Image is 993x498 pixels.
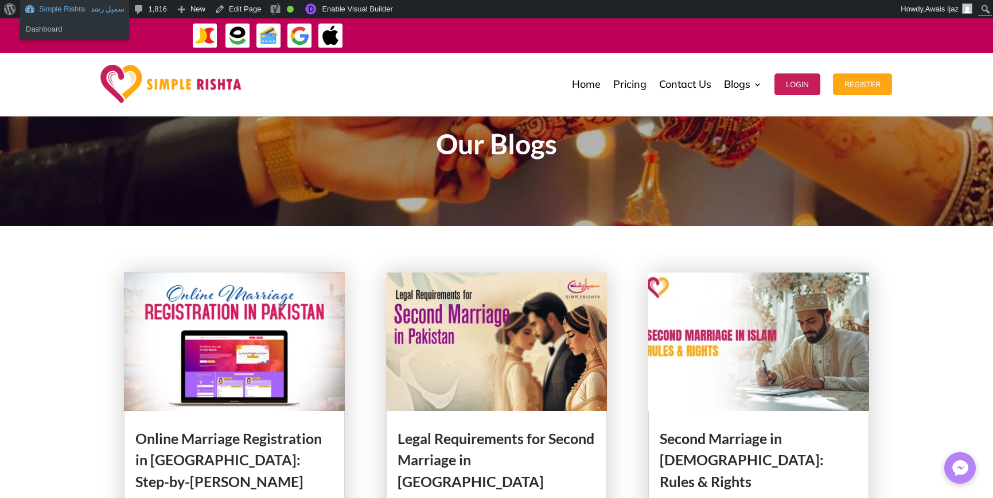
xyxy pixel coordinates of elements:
[20,18,129,40] ul: Simple Rishta سمپل رشتہ
[756,25,789,45] strong: ایزی پیسہ
[192,23,218,49] img: JazzCash-icon
[225,23,251,49] img: EasyPaisa-icon
[20,22,129,37] a: Dashboard
[660,430,824,490] a: Second Marriage in [DEMOGRAPHIC_DATA]: Rules & Rights
[833,56,892,113] a: Register
[949,457,972,480] img: Messenger
[318,23,344,49] img: ApplePay-icon
[648,273,870,411] img: Second Marriage in Islam: Rules & Rights
[398,430,594,490] a: Legal Requirements for Second Marriage in [GEOGRAPHIC_DATA]
[287,6,294,13] div: Good
[386,273,608,411] img: Legal Requirements for Second Marriage in Pakistan
[659,56,711,113] a: Contact Us
[774,56,820,113] a: Login
[833,73,892,95] button: Register
[187,130,807,164] h1: Our Blogs
[613,56,647,113] a: Pricing
[792,25,821,45] strong: جاز کیش
[774,73,820,95] button: Login
[256,23,282,49] img: Credit Cards
[135,430,322,490] a: Online Marriage Registration in [GEOGRAPHIC_DATA]: Step-by-[PERSON_NAME]
[572,56,601,113] a: Home
[724,56,762,113] a: Blogs
[287,23,313,49] img: GooglePay-icon
[124,273,345,411] img: Online Marriage Registration in Pakistan: Step-by-Step Guide
[925,5,959,13] span: Awais Ijaz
